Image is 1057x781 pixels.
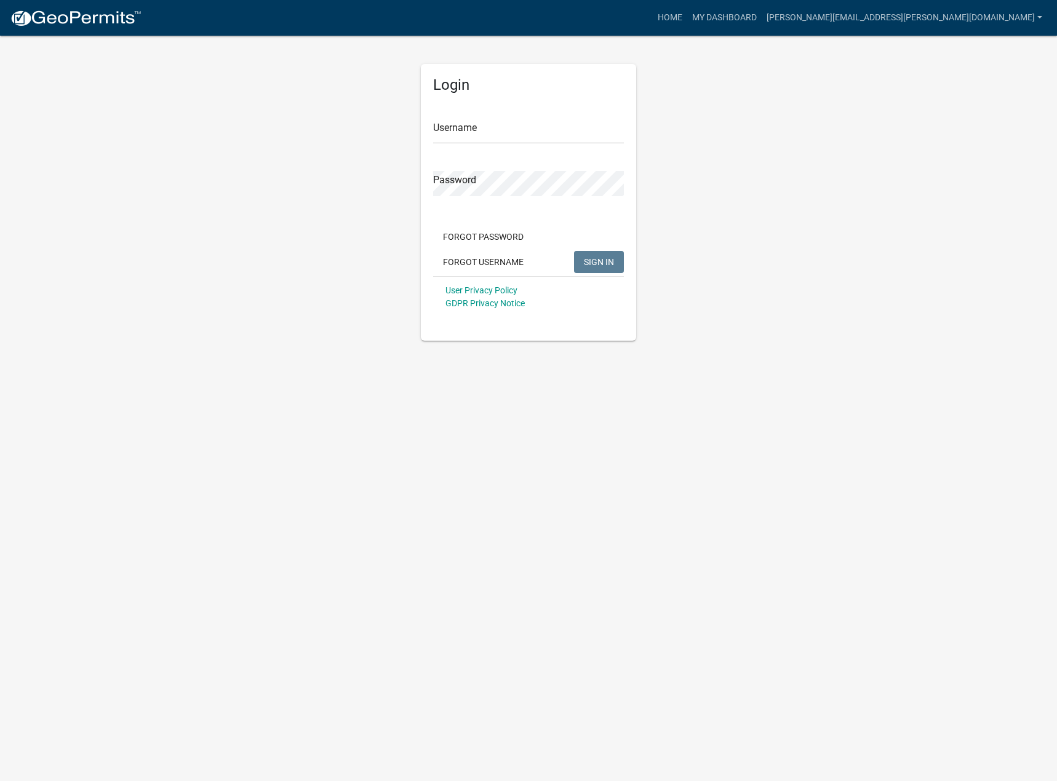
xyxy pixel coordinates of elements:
button: Forgot Password [433,226,533,248]
a: My Dashboard [687,6,762,30]
a: [PERSON_NAME][EMAIL_ADDRESS][PERSON_NAME][DOMAIN_NAME] [762,6,1047,30]
span: SIGN IN [584,256,614,266]
a: GDPR Privacy Notice [445,298,525,308]
button: Forgot Username [433,251,533,273]
a: Home [653,6,687,30]
button: SIGN IN [574,251,624,273]
h5: Login [433,76,624,94]
a: User Privacy Policy [445,285,517,295]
